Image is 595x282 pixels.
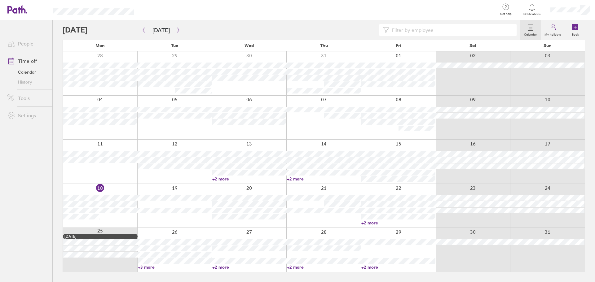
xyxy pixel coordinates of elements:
span: Tue [171,43,178,48]
span: Wed [245,43,254,48]
a: People [2,37,52,50]
span: Notifications [522,12,542,16]
a: +2 more [212,264,286,270]
a: My holidays [541,20,565,40]
a: Calendar [2,67,52,77]
button: [DATE] [148,25,175,35]
div: [DATE] [64,234,136,239]
label: Calendar [520,31,541,37]
label: Book [568,31,583,37]
input: Filter by employee [389,24,513,36]
span: Mon [95,43,105,48]
label: My holidays [541,31,565,37]
span: Thu [320,43,328,48]
span: Fri [396,43,401,48]
a: +2 more [361,264,435,270]
span: Sat [469,43,476,48]
a: +2 more [287,264,361,270]
a: +2 more [287,176,361,182]
a: +3 more [138,264,212,270]
a: Calendar [520,20,541,40]
a: Tools [2,92,52,104]
a: Settings [2,109,52,122]
a: +2 more [212,176,286,182]
span: Sun [544,43,552,48]
a: Notifications [522,3,542,16]
span: Get help [496,12,516,16]
a: Time off [2,55,52,67]
a: Book [565,20,585,40]
a: +2 more [361,220,435,226]
a: History [2,77,52,87]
